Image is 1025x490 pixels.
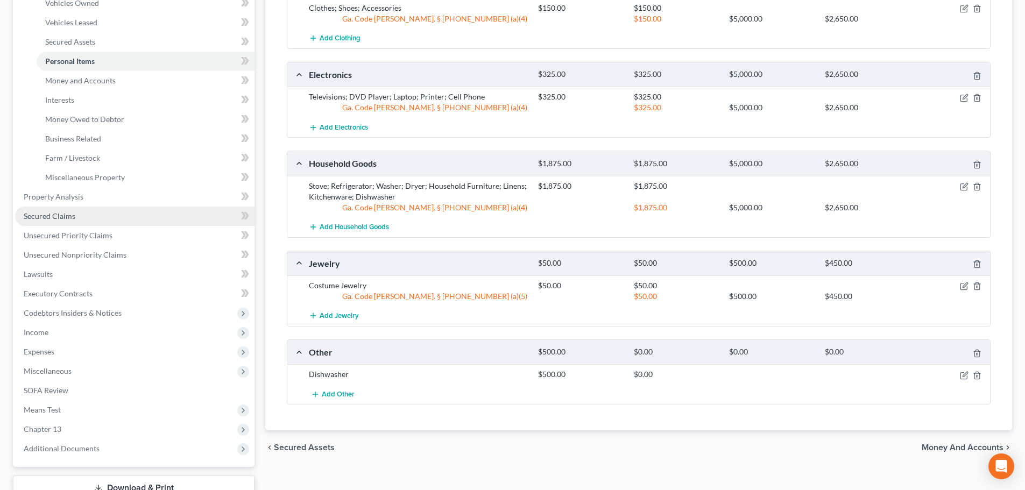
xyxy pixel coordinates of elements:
span: Money and Accounts [45,76,116,85]
div: $150.00 [628,13,724,24]
div: $325.00 [628,91,724,102]
div: $5,000.00 [724,102,819,113]
button: Add Jewelry [309,306,359,326]
div: Jewelry [303,258,533,269]
span: Miscellaneous [24,366,72,375]
div: Ga. Code [PERSON_NAME]. § [PHONE_NUMBER] (a)(5) [303,291,533,302]
span: Add Clothing [320,34,360,43]
div: Clothes; Shoes; Accessories [303,3,533,13]
div: $0.00 [628,369,724,380]
div: $500.00 [533,347,628,357]
span: Means Test [24,405,61,414]
a: Unsecured Nonpriority Claims [15,245,255,265]
a: Money Owed to Debtor [37,110,255,129]
div: $500.00 [724,291,819,302]
span: Executory Contracts [24,289,93,298]
span: Additional Documents [24,444,100,453]
i: chevron_left [265,443,274,452]
div: Dishwasher [303,369,533,380]
button: chevron_left Secured Assets [265,443,335,452]
div: $0.00 [724,347,819,357]
a: SOFA Review [15,381,255,400]
a: Vehicles Leased [37,13,255,32]
div: $150.00 [533,3,628,13]
span: Unsecured Priority Claims [24,231,112,240]
a: Farm / Livestock [37,148,255,168]
span: Lawsuits [24,269,53,279]
a: Money and Accounts [37,71,255,90]
span: Interests [45,95,74,104]
span: Money and Accounts [922,443,1003,452]
span: Business Related [45,134,101,143]
span: Farm / Livestock [45,153,100,162]
div: $50.00 [628,280,724,291]
a: Interests [37,90,255,110]
span: Secured Claims [24,211,75,221]
span: Secured Assets [45,37,95,46]
button: Add Clothing [309,29,360,48]
a: Lawsuits [15,265,255,284]
div: $150.00 [628,3,724,13]
div: $1,875.00 [628,202,724,213]
div: $450.00 [819,291,915,302]
span: Expenses [24,347,54,356]
a: Miscellaneous Property [37,168,255,187]
span: Add Other [322,390,355,399]
div: $1,875.00 [628,181,724,191]
div: $2,650.00 [819,13,915,24]
span: Miscellaneous Property [45,173,125,182]
span: Add Electronics [320,123,368,132]
div: Stove; Refrigerator; Washer; Dryer; Household Furniture; Linens; Kitchenware; Dishwasher [303,181,533,202]
a: Executory Contracts [15,284,255,303]
span: Vehicles Leased [45,18,97,27]
div: $0.00 [819,347,915,357]
span: Personal Items [45,56,95,66]
div: $500.00 [724,258,819,268]
div: $50.00 [533,280,628,291]
div: $2,650.00 [819,102,915,113]
span: Money Owed to Debtor [45,115,124,124]
div: $5,000.00 [724,13,819,24]
span: Codebtors Insiders & Notices [24,308,122,317]
div: $5,000.00 [724,202,819,213]
span: Income [24,328,48,337]
i: chevron_right [1003,443,1012,452]
div: $2,650.00 [819,69,915,80]
span: Add Household Goods [320,223,389,231]
div: $5,000.00 [724,159,819,169]
div: $500.00 [533,369,628,380]
button: Add Other [309,384,356,404]
a: Property Analysis [15,187,255,207]
div: Electronics [303,69,533,80]
div: Ga. Code [PERSON_NAME]. § [PHONE_NUMBER] (a)(4) [303,13,533,24]
div: $5,000.00 [724,69,819,80]
div: $50.00 [628,258,724,268]
a: Secured Claims [15,207,255,226]
div: Ga. Code [PERSON_NAME]. § [PHONE_NUMBER] (a)(4) [303,202,533,213]
div: Other [303,346,533,358]
button: Add Household Goods [309,217,389,237]
button: Money and Accounts chevron_right [922,443,1012,452]
div: $325.00 [628,102,724,113]
a: Secured Assets [37,32,255,52]
span: Add Jewelry [320,312,359,321]
a: Personal Items [37,52,255,71]
div: $1,875.00 [533,181,628,191]
div: Ga. Code [PERSON_NAME]. § [PHONE_NUMBER] (a)(4) [303,102,533,113]
div: $2,650.00 [819,159,915,169]
div: $0.00 [628,347,724,357]
div: $50.00 [628,291,724,302]
span: Chapter 13 [24,424,61,434]
span: Unsecured Nonpriority Claims [24,250,126,259]
span: Property Analysis [24,192,83,201]
div: $325.00 [533,69,628,80]
div: Open Intercom Messenger [988,453,1014,479]
div: Televisions; DVD Player; Laptop; Printer; Cell Phone [303,91,533,102]
div: $1,875.00 [628,159,724,169]
div: Costume Jewelry [303,280,533,291]
div: $2,650.00 [819,202,915,213]
span: SOFA Review [24,386,68,395]
a: Business Related [37,129,255,148]
div: $1,875.00 [533,159,628,169]
div: $50.00 [533,258,628,268]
